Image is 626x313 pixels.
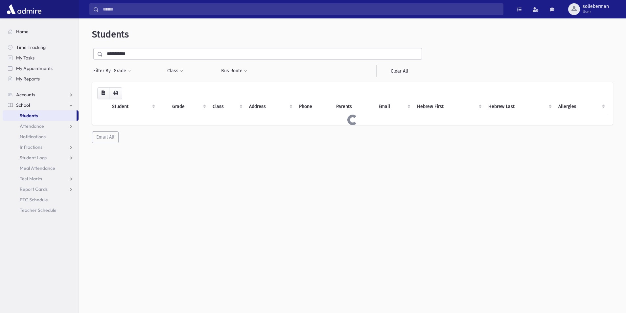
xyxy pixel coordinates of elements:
a: Teacher Schedule [3,205,79,215]
button: Bus Route [221,65,247,77]
span: Time Tracking [16,44,46,50]
span: User [583,9,609,14]
a: Infractions [3,142,79,152]
span: Teacher Schedule [20,207,57,213]
th: Address [245,99,295,114]
span: Student Logs [20,155,47,161]
span: solieberman [583,4,609,9]
th: Allergies [554,99,608,114]
img: AdmirePro [5,3,43,16]
span: School [16,102,30,108]
a: School [3,100,79,110]
a: Notifications [3,131,79,142]
a: Attendance [3,121,79,131]
button: Grade [113,65,131,77]
span: Attendance [20,123,44,129]
span: Accounts [16,92,35,98]
a: Home [3,26,79,37]
th: Hebrew First [413,99,484,114]
a: My Reports [3,74,79,84]
span: Infractions [20,144,42,150]
a: Report Cards [3,184,79,194]
button: Class [167,65,183,77]
th: Email [375,99,413,114]
span: My Tasks [16,55,35,61]
button: Email All [92,131,119,143]
span: PTC Schedule [20,197,48,203]
a: Meal Attendance [3,163,79,173]
th: Parents [332,99,375,114]
a: Time Tracking [3,42,79,53]
span: My Reports [16,76,40,82]
span: Students [92,29,129,40]
span: Report Cards [20,186,48,192]
a: Test Marks [3,173,79,184]
a: Student Logs [3,152,79,163]
th: Class [209,99,245,114]
button: Print [109,87,122,99]
input: Search [99,3,503,15]
span: Test Marks [20,176,42,182]
span: Notifications [20,134,46,140]
a: My Appointments [3,63,79,74]
span: Students [20,113,38,119]
span: My Appointments [16,65,53,71]
a: Clear All [376,65,422,77]
th: Grade [168,99,208,114]
span: Meal Attendance [20,165,55,171]
button: CSV [97,87,109,99]
span: Filter By [93,67,113,74]
th: Phone [295,99,332,114]
a: My Tasks [3,53,79,63]
a: Students [3,110,77,121]
span: Home [16,29,29,34]
th: Student [108,99,158,114]
a: Accounts [3,89,79,100]
a: PTC Schedule [3,194,79,205]
th: Hebrew Last [484,99,555,114]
